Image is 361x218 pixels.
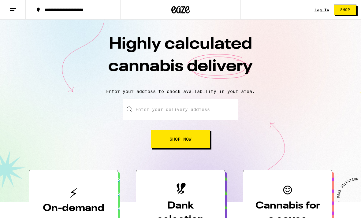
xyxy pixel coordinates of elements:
[73,33,288,84] h1: Highly calculated cannabis delivery
[151,130,210,148] button: Shop Now
[334,5,356,15] button: Shop
[340,8,350,12] span: Shop
[123,99,238,120] input: Enter your delivery address
[314,8,329,12] div: Log In
[169,137,192,141] span: Shop Now
[6,89,355,94] p: Enter your address to check availability in your area.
